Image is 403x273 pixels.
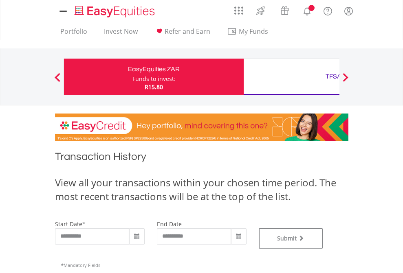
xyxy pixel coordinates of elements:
button: Next [337,77,354,85]
span: Refer and Earn [165,27,210,36]
img: vouchers-v2.svg [278,4,291,17]
img: thrive-v2.svg [254,4,267,17]
span: R15.80 [145,83,163,91]
img: EasyEquities_Logo.png [73,5,158,18]
a: Portfolio [57,27,90,40]
div: View all your transactions within your chosen time period. The most recent transactions will be a... [55,176,348,204]
a: AppsGrid [229,2,249,15]
a: Refer and Earn [151,27,214,40]
img: EasyCredit Promotion Banner [55,114,348,141]
a: Vouchers [273,2,297,17]
button: Previous [49,77,66,85]
label: end date [157,220,182,228]
a: Invest Now [101,27,141,40]
span: Mandatory Fields [61,262,100,268]
img: grid-menu-icon.svg [234,6,243,15]
a: Home page [71,2,158,18]
h1: Transaction History [55,149,348,168]
a: FAQ's and Support [317,2,338,18]
span: My Funds [227,26,280,37]
a: My Profile [338,2,359,20]
div: EasyEquities ZAR [69,63,239,75]
a: Notifications [297,2,317,18]
div: Funds to invest: [132,75,176,83]
label: start date [55,220,82,228]
button: Submit [259,228,323,249]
